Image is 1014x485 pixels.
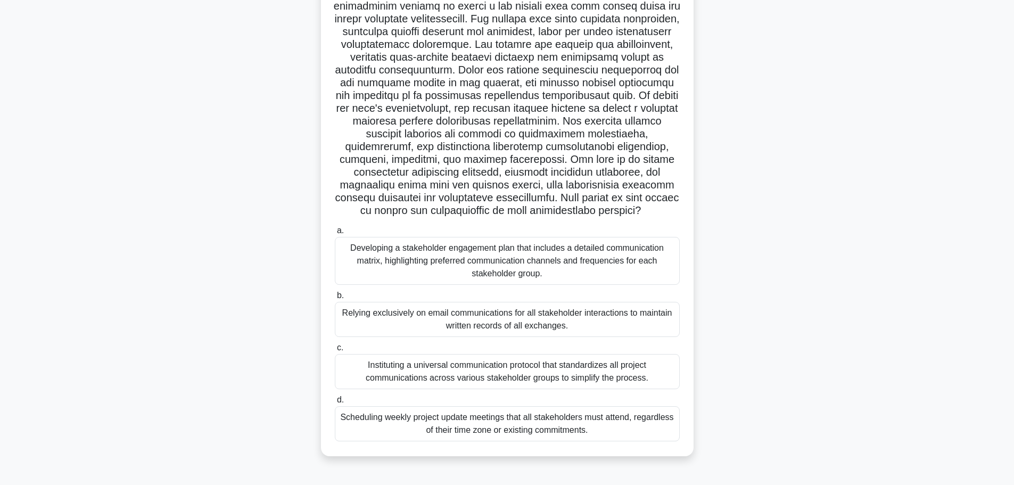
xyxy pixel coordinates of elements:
span: c. [337,343,343,352]
span: d. [337,395,344,404]
span: b. [337,291,344,300]
div: Developing a stakeholder engagement plan that includes a detailed communication matrix, highlight... [335,237,680,285]
div: Scheduling weekly project update meetings that all stakeholders must attend, regardless of their ... [335,406,680,441]
div: Instituting a universal communication protocol that standardizes all project communications acros... [335,354,680,389]
div: Relying exclusively on email communications for all stakeholder interactions to maintain written ... [335,302,680,337]
span: a. [337,226,344,235]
